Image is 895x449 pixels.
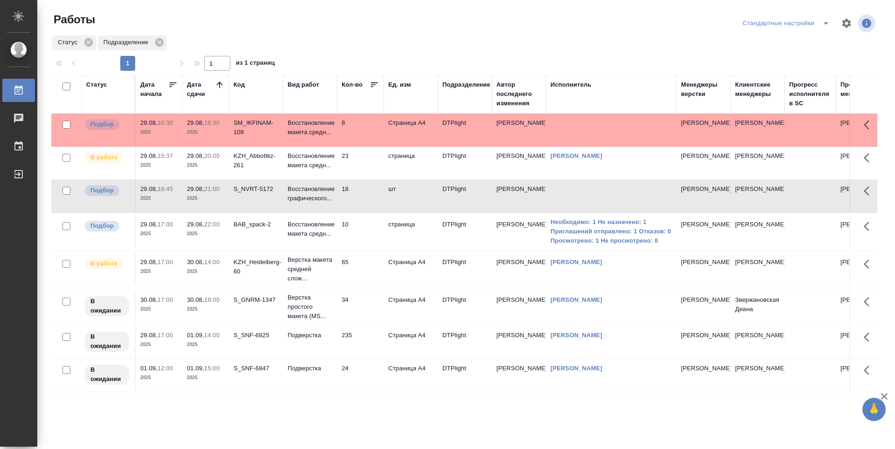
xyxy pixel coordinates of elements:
[858,326,881,348] button: Здесь прячутся важные кнопки
[681,220,726,229] p: [PERSON_NAME]
[288,184,332,203] p: Восстановление графического...
[187,267,224,276] p: 2025
[858,215,881,238] button: Здесь прячутся важные кнопки
[836,215,890,248] td: [PERSON_NAME]
[384,180,438,212] td: шт
[730,253,785,286] td: [PERSON_NAME]
[204,152,220,159] p: 20:00
[187,194,224,203] p: 2025
[858,359,881,381] button: Здесь прячутся важные кнопки
[730,291,785,323] td: Звержановская Диана
[158,365,173,372] p: 12:00
[858,147,881,169] button: Здесь прячутся важные кнопки
[140,128,178,137] p: 2025
[840,80,885,99] div: Проектные менеджеры
[836,147,890,179] td: [PERSON_NAME]
[140,152,158,159] p: 29.08,
[288,331,332,340] p: Подверстка
[103,38,151,47] p: Подразделение
[438,291,492,323] td: DTPlight
[204,259,220,265] p: 14:00
[836,326,890,359] td: [PERSON_NAME]
[551,365,602,372] a: [PERSON_NAME]
[140,296,158,303] p: 30.08,
[234,364,278,373] div: S_SNF-6847
[438,114,492,146] td: DTPlight
[858,291,881,313] button: Здесь прячутся важные кнопки
[681,364,726,373] p: [PERSON_NAME]
[337,180,384,212] td: 18
[51,12,95,27] span: Работы
[337,326,384,359] td: 235
[288,220,332,238] p: Восстановление макета средн...
[204,221,220,228] p: 22:00
[158,152,173,159] p: 15:37
[140,221,158,228] p: 29.08,
[735,80,780,99] div: Клиентские менеджеры
[789,80,831,108] div: Прогресс исполнителя в SC
[90,332,124,351] p: В ожидании
[187,332,204,339] p: 01.09,
[90,259,117,268] p: В работе
[187,340,224,349] p: 2025
[234,80,245,89] div: Код
[234,295,278,305] div: S_GNRM-1347
[204,332,220,339] p: 14:00
[384,215,438,248] td: страница
[90,297,124,315] p: В ожидании
[442,80,490,89] div: Подразделение
[158,259,173,265] p: 17:00
[862,398,886,421] button: 🙏
[204,185,220,192] p: 21:00
[492,147,546,179] td: [PERSON_NAME]
[836,291,890,323] td: [PERSON_NAME]
[551,296,602,303] a: [PERSON_NAME]
[187,259,204,265] p: 30.08,
[866,400,882,419] span: 🙏
[288,293,332,321] p: Верстка простого макета (MS...
[492,180,546,212] td: [PERSON_NAME]
[234,184,278,194] div: S_NVRT-5172
[58,38,81,47] p: Статус
[140,259,158,265] p: 29.08,
[492,359,546,392] td: [PERSON_NAME]
[858,114,881,136] button: Здесь прячутся важные кнопки
[492,326,546,359] td: [PERSON_NAME]
[84,331,130,353] div: Исполнитель назначен, приступать к работе пока рано
[835,12,858,34] span: Настроить таблицу
[438,215,492,248] td: DTPlight
[551,332,602,339] a: [PERSON_NAME]
[90,120,114,129] p: Подбор
[288,118,332,137] p: Восстановление макета средн...
[551,152,602,159] a: [PERSON_NAME]
[204,365,220,372] p: 15:00
[438,253,492,286] td: DTPlight
[681,118,726,128] p: [PERSON_NAME]
[187,119,204,126] p: 29.08,
[234,118,278,137] div: SM_IKFINAM-108
[84,258,130,270] div: Исполнитель выполняет работу
[337,253,384,286] td: 65
[836,114,890,146] td: [PERSON_NAME]
[681,295,726,305] p: [PERSON_NAME]
[236,57,275,71] span: из 1 страниц
[187,296,204,303] p: 30.08,
[158,119,173,126] p: 16:30
[187,305,224,314] p: 2025
[492,215,546,248] td: [PERSON_NAME]
[140,119,158,126] p: 29.08,
[384,291,438,323] td: Страница А4
[52,35,96,50] div: Статус
[384,147,438,179] td: страница
[551,80,592,89] div: Исполнитель
[681,184,726,194] p: [PERSON_NAME]
[84,295,130,317] div: Исполнитель назначен, приступать к работе пока рано
[288,80,319,89] div: Вид работ
[740,16,835,31] div: split button
[438,147,492,179] td: DTPlight
[204,119,220,126] p: 18:30
[288,364,332,373] p: Подверстка
[158,221,173,228] p: 17:00
[288,255,332,283] p: Верстка макета средней слож...
[234,258,278,276] div: KZH_Heidelberg-60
